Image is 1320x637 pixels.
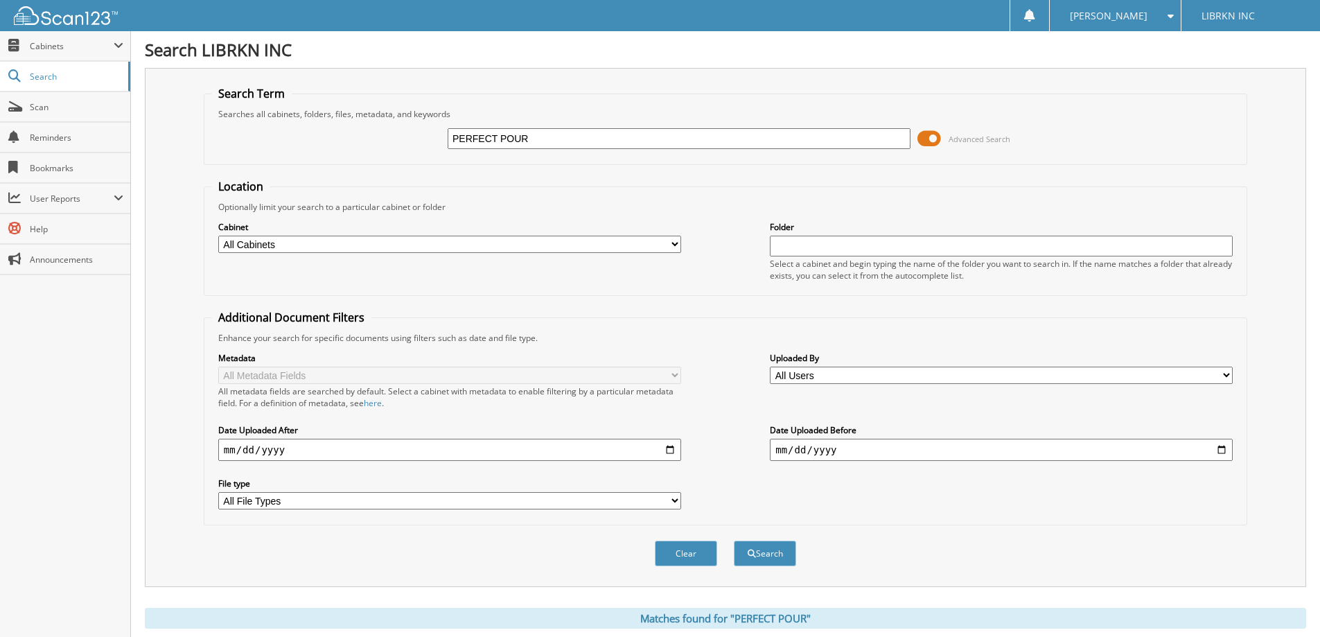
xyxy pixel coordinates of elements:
[1070,12,1147,20] span: [PERSON_NAME]
[30,71,121,82] span: Search
[734,541,796,566] button: Search
[14,6,118,25] img: scan123-logo-white.svg
[145,608,1306,629] div: Matches found for "PERFECT POUR"
[211,310,371,325] legend: Additional Document Filters
[1202,12,1255,20] span: LIBRKN INC
[218,439,681,461] input: start
[211,86,292,101] legend: Search Term
[211,332,1240,344] div: Enhance your search for specific documents using filters such as date and file type.
[218,424,681,436] label: Date Uploaded After
[30,223,123,235] span: Help
[30,162,123,174] span: Bookmarks
[30,254,123,265] span: Announcements
[30,132,123,143] span: Reminders
[770,221,1233,233] label: Folder
[218,221,681,233] label: Cabinet
[218,478,681,489] label: File type
[145,38,1306,61] h1: Search LIBRKN INC
[770,352,1233,364] label: Uploaded By
[218,352,681,364] label: Metadata
[30,101,123,113] span: Scan
[211,108,1240,120] div: Searches all cabinets, folders, files, metadata, and keywords
[655,541,717,566] button: Clear
[218,385,681,409] div: All metadata fields are searched by default. Select a cabinet with metadata to enable filtering b...
[30,40,114,52] span: Cabinets
[364,397,382,409] a: here
[770,258,1233,281] div: Select a cabinet and begin typing the name of the folder you want to search in. If the name match...
[30,193,114,204] span: User Reports
[770,439,1233,461] input: end
[211,179,270,194] legend: Location
[949,134,1010,144] span: Advanced Search
[211,201,1240,213] div: Optionally limit your search to a particular cabinet or folder
[770,424,1233,436] label: Date Uploaded Before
